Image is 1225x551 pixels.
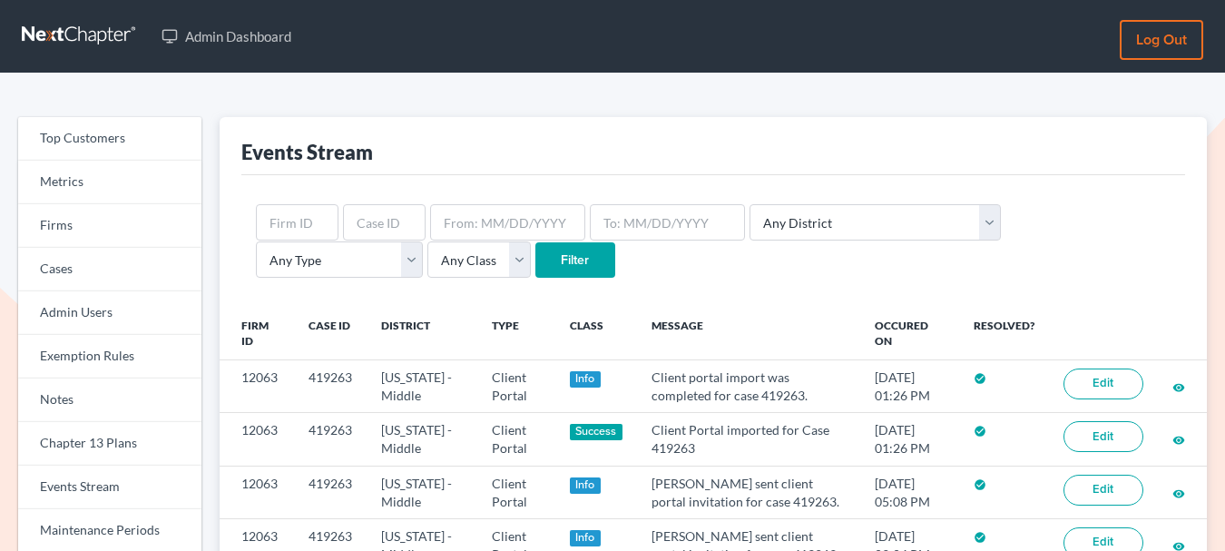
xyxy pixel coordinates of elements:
[1120,20,1203,60] a: Log out
[430,204,585,241] input: From: MM/DD/YYYY
[860,413,959,466] td: [DATE] 01:26 PM
[570,424,622,440] div: Success
[18,466,201,509] a: Events Stream
[367,360,477,413] td: [US_STATE] - Middle
[294,360,367,413] td: 419263
[570,477,601,494] div: Info
[1172,431,1185,447] a: visibility
[220,360,294,413] td: 12063
[637,413,860,466] td: Client Portal imported for Case 419263
[959,308,1049,360] th: Resolved?
[256,204,338,241] input: Firm ID
[535,242,615,279] input: Filter
[555,308,637,360] th: Class
[367,308,477,360] th: District
[974,425,986,438] i: check_circle
[18,422,201,466] a: Chapter 13 Plans
[294,466,367,518] td: 419263
[18,291,201,335] a: Admin Users
[860,360,959,413] td: [DATE] 01:26 PM
[343,204,426,241] input: Case ID
[974,478,986,491] i: check_circle
[570,530,601,546] div: Info
[974,531,986,544] i: check_circle
[860,466,959,518] td: [DATE] 05:08 PM
[1172,434,1185,447] i: visibility
[477,360,555,413] td: Client Portal
[220,308,294,360] th: Firm ID
[18,379,201,422] a: Notes
[637,360,860,413] td: Client portal import was completed for case 419263.
[18,248,201,291] a: Cases
[1063,369,1143,399] a: Edit
[637,308,860,360] th: Message
[152,20,300,53] a: Admin Dashboard
[570,371,601,388] div: Info
[860,308,959,360] th: Occured On
[974,372,986,385] i: check_circle
[477,413,555,466] td: Client Portal
[241,139,373,165] div: Events Stream
[18,335,201,379] a: Exemption Rules
[18,161,201,204] a: Metrics
[1063,475,1143,506] a: Edit
[1172,379,1185,394] a: visibility
[1063,421,1143,452] a: Edit
[18,204,201,248] a: Firms
[1172,381,1185,394] i: visibility
[590,204,745,241] input: To: MM/DD/YYYY
[477,308,555,360] th: Type
[367,466,477,518] td: [US_STATE] - Middle
[294,308,367,360] th: Case ID
[220,413,294,466] td: 12063
[637,466,860,518] td: [PERSON_NAME] sent client portal invitation for case 419263.
[1172,485,1185,500] a: visibility
[294,413,367,466] td: 419263
[1172,487,1185,500] i: visibility
[367,413,477,466] td: [US_STATE] - Middle
[477,466,555,518] td: Client Portal
[220,466,294,518] td: 12063
[18,117,201,161] a: Top Customers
